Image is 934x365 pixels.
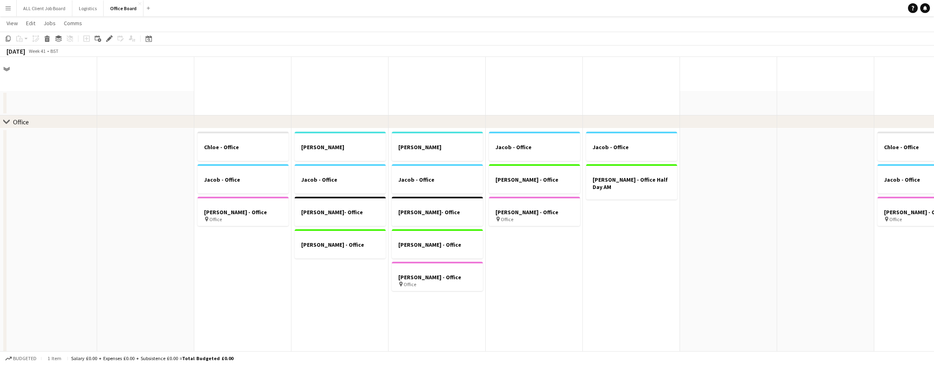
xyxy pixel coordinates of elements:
span: Office [501,216,513,222]
app-job-card: [PERSON_NAME] - Office [295,229,386,259]
span: Office [404,281,416,287]
span: Week 41 [27,48,47,54]
a: Comms [61,18,85,28]
span: Budgeted [13,356,37,361]
div: BST [50,48,59,54]
span: Office [889,216,902,222]
h3: [PERSON_NAME]- Office [392,209,483,216]
span: Comms [64,20,82,27]
button: Logistics [72,0,104,16]
app-job-card: Jacob - Office [586,132,677,161]
span: Total Budgeted £0.00 [182,355,233,361]
h3: [PERSON_NAME] - Office [198,209,289,216]
span: Edit [26,20,35,27]
h3: [PERSON_NAME] - Office [295,241,386,248]
button: ALL Client Job Board [17,0,72,16]
app-job-card: [PERSON_NAME] - Office Office [392,262,483,291]
div: [DATE] [7,47,25,55]
h3: [PERSON_NAME] [392,143,483,151]
h3: [PERSON_NAME] [295,143,386,151]
h3: Jacob - Office [295,176,386,183]
app-job-card: [PERSON_NAME] - Office Office [198,197,289,226]
a: Edit [23,18,39,28]
app-job-card: [PERSON_NAME] [295,132,386,161]
h3: Jacob - Office [198,176,289,183]
h3: [PERSON_NAME] - Office Half Day AM [586,176,677,191]
h3: [PERSON_NAME] - Office [489,209,580,216]
div: Salary £0.00 + Expenses £0.00 + Subsistence £0.00 = [71,355,233,361]
div: Office [13,118,29,126]
h3: Jacob - Office [586,143,677,151]
button: Office Board [104,0,143,16]
app-job-card: [PERSON_NAME] [392,132,483,161]
h3: [PERSON_NAME] - Office [392,274,483,281]
h3: Jacob - Office [489,143,580,151]
h3: [PERSON_NAME] - Office [489,176,580,183]
h3: Chloe - Office [198,143,289,151]
app-job-card: [PERSON_NAME] - Office Half Day AM [586,164,677,200]
app-job-card: [PERSON_NAME]- Office [295,197,386,226]
button: Budgeted [4,354,38,363]
app-job-card: Jacob - Office [392,164,483,193]
h3: Jacob - Office [392,176,483,183]
app-job-card: Jacob - Office [489,132,580,161]
span: 1 item [45,355,64,361]
a: View [3,18,21,28]
app-job-card: Jacob - Office [198,164,289,193]
span: Jobs [43,20,56,27]
a: Jobs [40,18,59,28]
span: Office [209,216,222,222]
h3: [PERSON_NAME]- Office [295,209,386,216]
app-job-card: [PERSON_NAME] - Office [392,229,483,259]
h3: [PERSON_NAME] - Office [392,241,483,248]
app-job-card: Jacob - Office [295,164,386,193]
app-job-card: [PERSON_NAME] - Office Office [489,197,580,226]
app-job-card: [PERSON_NAME] - Office [489,164,580,193]
app-job-card: [PERSON_NAME]- Office [392,197,483,226]
span: View [7,20,18,27]
app-job-card: Chloe - Office [198,132,289,161]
